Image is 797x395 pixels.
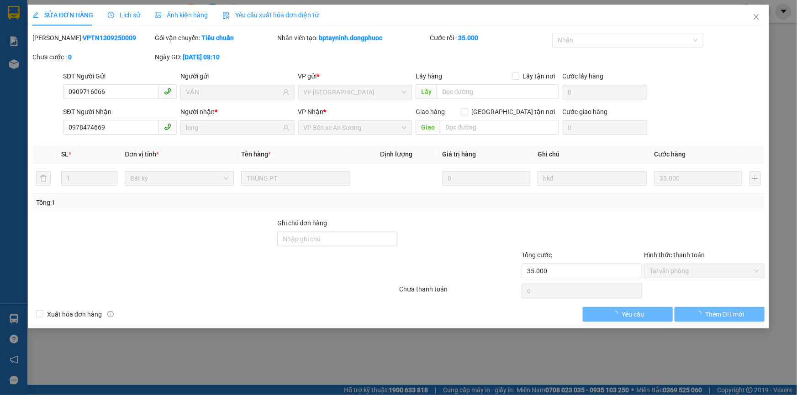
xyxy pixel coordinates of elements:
[319,34,383,42] b: bptayninh.dongphuoc
[283,125,289,131] span: user
[36,171,51,186] button: delete
[416,73,442,80] span: Lấy hàng
[164,88,171,95] span: phone
[107,311,114,317] span: info-circle
[612,311,622,317] span: loading
[304,121,406,135] span: VP Bến xe An Sương
[538,171,647,186] input: Ghi Chú
[32,52,153,62] div: Chưa cước :
[753,13,760,21] span: close
[583,307,673,322] button: Yêu cầu
[63,71,177,81] div: SĐT Người Gửi
[155,12,161,18] span: picture
[108,11,140,19] span: Lịch sử
[180,107,294,117] div: Người nhận
[298,71,412,81] div: VP gửi
[283,89,289,95] span: user
[277,232,398,246] input: Ghi chú đơn hàng
[622,309,644,319] span: Yêu cầu
[649,264,759,278] span: Tại văn phòng
[155,11,208,19] span: Ảnh kiện hàng
[644,251,705,259] label: Hình thức thanh toán
[519,71,559,81] span: Lấy tận nơi
[430,33,550,43] div: Cước rồi :
[186,87,280,97] input: Tên người gửi
[68,53,72,61] b: 0
[186,123,280,133] input: Tên người nhận
[744,5,769,30] button: Close
[416,120,440,135] span: Giao
[108,12,114,18] span: clock-circle
[705,309,744,319] span: Thêm ĐH mới
[36,197,308,208] div: Tổng: 1
[654,171,742,186] input: 0
[437,84,559,99] input: Dọc đường
[443,171,531,186] input: 0
[222,12,230,19] img: icon
[32,12,39,18] span: edit
[563,120,647,135] input: Cước giao hàng
[440,120,559,135] input: Dọc đường
[130,172,228,185] span: Bất kỳ
[563,73,604,80] label: Cước lấy hàng
[125,151,159,158] span: Đơn vị tính
[563,108,608,115] label: Cước giao hàng
[183,53,220,61] b: [DATE] 08:10
[399,284,521,300] div: Chưa thanh toán
[654,151,686,158] span: Cước hàng
[32,11,93,19] span: SỬA ĐƠN HÀNG
[416,84,437,99] span: Lấy
[201,34,234,42] b: Tiêu chuẩn
[155,52,275,62] div: Ngày GD:
[61,151,69,158] span: SL
[164,123,171,130] span: phone
[241,171,350,186] input: VD: Bàn, Ghế
[83,34,136,42] b: VPTN1309250009
[749,171,761,186] button: plus
[63,107,177,117] div: SĐT Người Nhận
[43,309,106,319] span: Xuất hóa đơn hàng
[180,71,294,81] div: Người gửi
[155,33,275,43] div: Gói vận chuyển:
[534,146,650,163] th: Ghi chú
[32,33,153,43] div: [PERSON_NAME]:
[468,107,559,117] span: [GEOGRAPHIC_DATA] tận nơi
[222,11,319,19] span: Yêu cầu xuất hóa đơn điện tử
[675,307,765,322] button: Thêm ĐH mới
[458,34,478,42] b: 35.000
[298,108,324,115] span: VP Nhận
[304,85,406,99] span: VP Tây Ninh
[416,108,445,115] span: Giao hàng
[443,151,476,158] span: Giá trị hàng
[241,151,271,158] span: Tên hàng
[277,219,327,227] label: Ghi chú đơn hàng
[522,251,552,259] span: Tổng cước
[695,311,705,317] span: loading
[563,85,647,99] input: Cước lấy hàng
[380,151,412,158] span: Định lượng
[277,33,428,43] div: Nhân viên tạo:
